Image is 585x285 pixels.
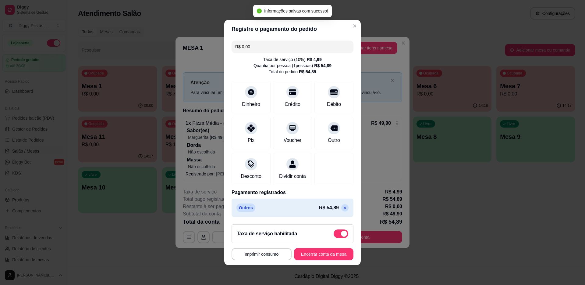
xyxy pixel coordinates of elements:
button: Close [350,21,360,31]
p: R$ 54,89 [319,204,339,211]
div: Dinheiro [242,101,260,108]
div: Total do pedido [269,69,316,75]
div: Débito [327,101,341,108]
div: Crédito [285,101,300,108]
div: Outro [328,137,340,144]
div: Voucher [284,137,302,144]
div: Taxa de serviço ( 10 %) [263,56,322,63]
div: Dividir conta [279,173,306,180]
button: Imprimir consumo [232,248,292,260]
header: Registre o pagamento do pedido [224,20,361,38]
div: Pix [248,137,254,144]
span: check-circle [257,9,262,13]
button: Encerrar conta da mesa [294,248,353,260]
span: Informações salvas com sucesso! [264,9,328,13]
div: Desconto [241,173,261,180]
p: Pagamento registrados [232,189,353,196]
h2: Taxa de serviço habilitada [237,230,297,237]
div: R$ 54,89 [314,63,331,69]
div: Quantia por pessoa ( 1 pessoas) [253,63,331,69]
p: Outros [236,204,255,212]
div: R$ 54,89 [299,69,316,75]
div: R$ 4,99 [307,56,322,63]
input: Ex.: hambúrguer de cordeiro [235,41,350,53]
